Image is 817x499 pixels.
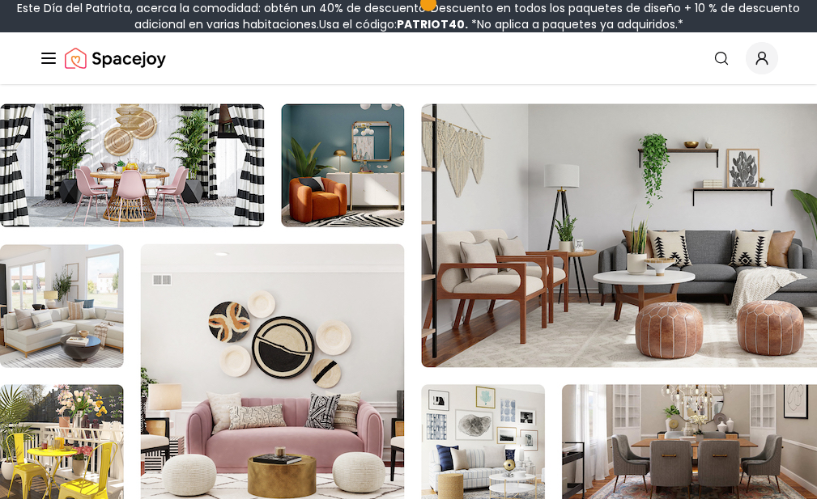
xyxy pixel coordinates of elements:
[65,42,166,74] a: Alegría espacial
[397,16,468,32] font: PATRIOT40.
[471,16,683,32] font: *No aplica a paquetes ya adquiridos.*
[39,32,778,84] nav: Global
[65,42,166,74] img: Logotipo de Spacejoy
[319,16,397,32] font: Usa el código:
